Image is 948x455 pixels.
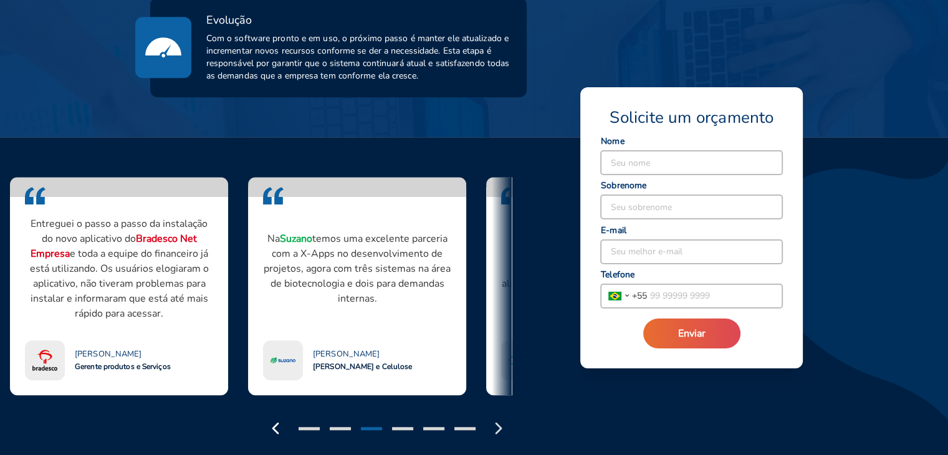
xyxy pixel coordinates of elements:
[206,32,512,82] span: Com o software pronto e em uso, o próximo passo é manter ele atualizado e incrementar novos recur...
[313,349,380,359] span: [PERSON_NAME]
[313,362,412,371] span: [PERSON_NAME] e Celulose
[647,284,782,308] input: 99 99999 9999
[280,232,312,246] strong: Suzano
[601,151,782,175] input: Seu nome
[632,289,647,302] span: + 55
[25,216,213,321] p: Entreguei o passo a passo da instalação do novo aplicativo do e toda a equipe do financeiro já es...
[263,231,451,306] p: Na temos uma excelente parceria com a X-Apps no desenvolvimento de projetos, agora com três siste...
[145,27,181,68] img: method5_incremental.svg
[610,107,773,128] span: Solicite um orçamento
[643,318,740,348] button: Enviar
[75,362,171,371] span: Gerente produtos e Serviços
[601,195,782,219] input: Seu sobrenome
[31,232,197,261] strong: Bradesco Net Empresa
[75,349,141,359] span: [PERSON_NAME]
[601,240,782,264] input: Seu melhor e-mail
[678,327,706,340] span: Enviar
[206,12,252,27] span: Evolução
